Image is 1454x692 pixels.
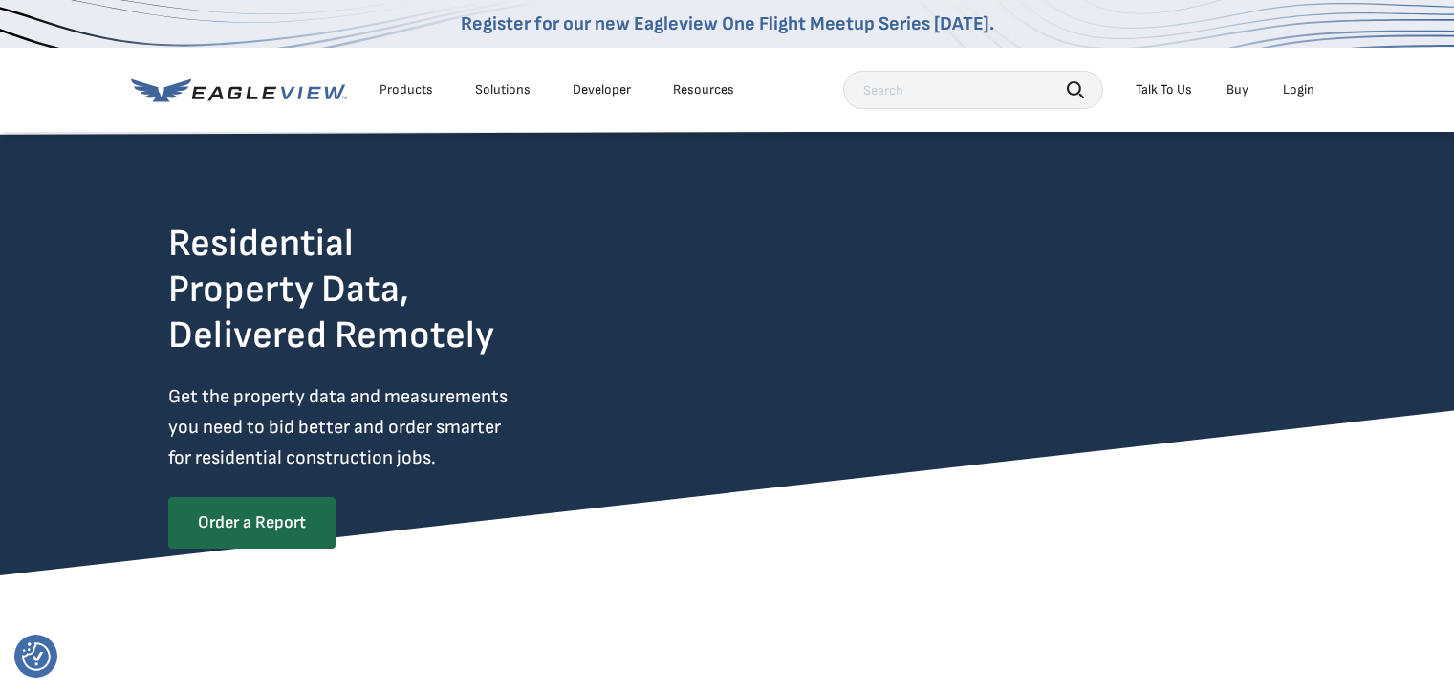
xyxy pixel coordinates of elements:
[461,12,994,35] a: Register for our new Eagleview One Flight Meetup Series [DATE].
[168,221,494,358] h2: Residential Property Data, Delivered Remotely
[22,642,51,671] button: Consent Preferences
[168,381,587,473] p: Get the property data and measurements you need to bid better and order smarter for residential c...
[1283,81,1314,98] div: Login
[673,81,734,98] div: Resources
[1136,81,1192,98] div: Talk To Us
[168,497,336,549] a: Order a Report
[843,71,1103,109] input: Search
[475,81,531,98] div: Solutions
[22,642,51,671] img: Revisit consent button
[573,81,631,98] a: Developer
[380,81,433,98] div: Products
[1226,81,1248,98] a: Buy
